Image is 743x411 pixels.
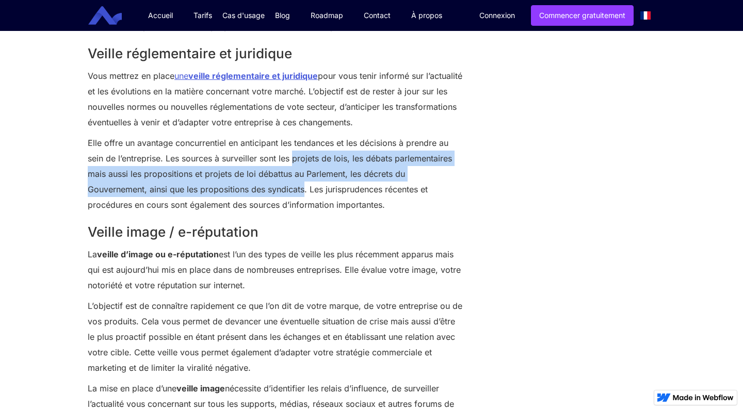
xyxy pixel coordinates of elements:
p: Vous mettrez en place pour vous tenir informé sur l’actualité et les évolutions en la matière con... [88,68,463,130]
a: home [96,6,130,25]
a: Connexion [472,6,523,25]
h2: Veille réglementaire et juridique [88,44,463,63]
a: Commencer gratuitement [531,5,634,26]
strong: veille image [176,383,225,393]
strong: veille réglementaire et juridique [188,71,318,81]
p: La est l’un des types de veille les plus récemment apparus mais qui est aujourd’hui mis en place ... [88,246,463,293]
p: L’objectif est de connaître rapidement ce que l’on dit de votre marque, de votre entreprise ou de... [88,298,463,375]
a: uneveille réglementaire et juridique [174,71,318,81]
div: Cas d'usage [222,10,265,21]
p: Elle offre un avantage concurrentiel en anticipant les tendances et les décisions à prendre au se... [88,135,463,212]
img: Made in Webflow [673,394,734,401]
h2: Veille image / e-réputation [88,223,463,241]
strong: veille d’image ou e-réputation [97,249,219,259]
